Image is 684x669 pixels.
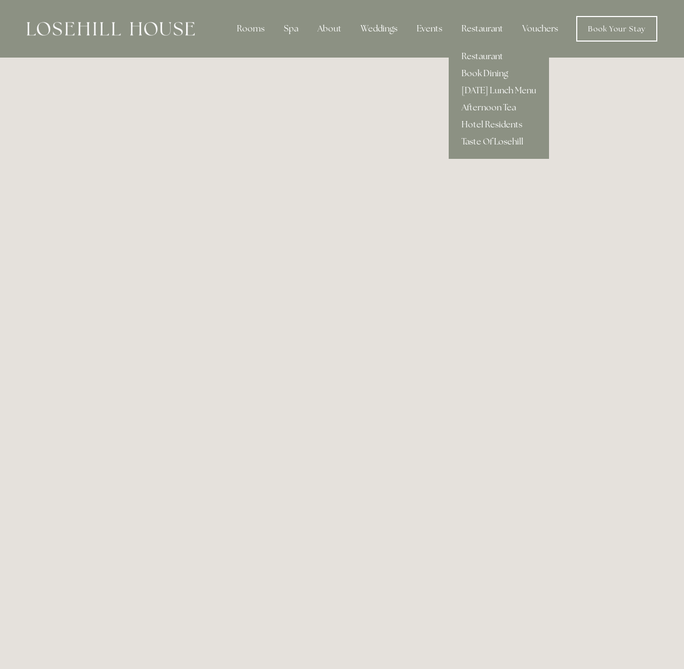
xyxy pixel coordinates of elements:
a: Book Dining [449,65,549,82]
div: Rooms [228,18,273,39]
div: Spa [275,18,307,39]
img: Losehill House [27,22,195,36]
a: Taste Of Losehill [449,133,549,150]
a: Restaurant [449,48,549,65]
a: Vouchers [514,18,567,39]
div: Restaurant [453,18,512,39]
a: Afternoon Tea [449,99,549,116]
div: Events [408,18,451,39]
a: Hotel Residents [449,116,549,133]
a: [DATE] Lunch Menu [449,82,549,99]
div: Weddings [352,18,406,39]
a: Book Your Stay [576,16,657,42]
div: About [309,18,350,39]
